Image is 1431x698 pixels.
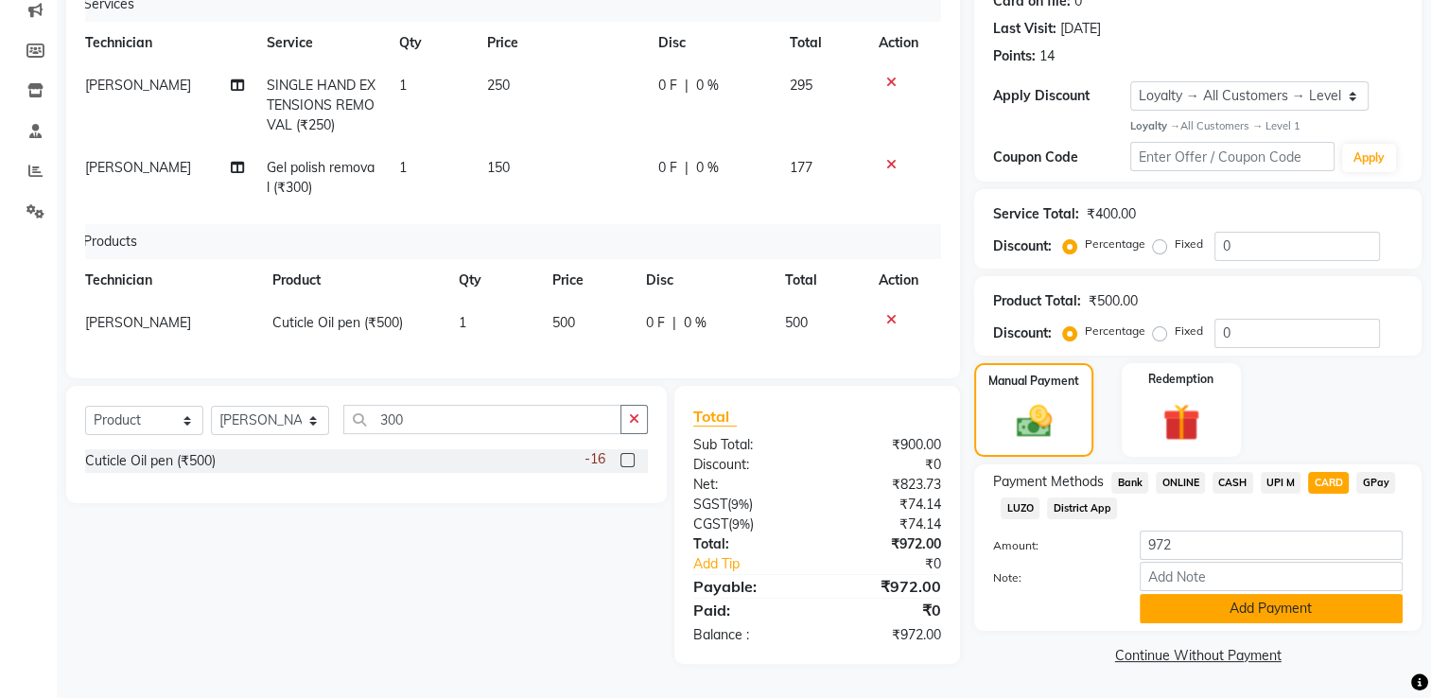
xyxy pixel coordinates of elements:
[1175,236,1203,253] label: Fixed
[672,313,676,333] span: |
[1001,497,1039,519] span: LUZO
[685,76,689,96] span: |
[817,435,955,455] div: ₹900.00
[679,575,817,598] div: Payable:
[1356,472,1395,494] span: GPay
[679,435,817,455] div: Sub Total:
[679,475,817,495] div: Net:
[552,314,575,331] span: 500
[867,259,930,302] th: Action
[343,405,621,434] input: Search or Scan
[1261,472,1301,494] span: UPI M
[693,496,727,513] span: SGST
[647,22,778,64] th: Disc
[76,224,944,259] div: Products
[817,599,955,621] div: ₹0
[272,314,403,331] span: Cuticle Oil pen (₹500)
[679,495,817,515] div: ( )
[585,449,605,469] span: -16
[993,148,1129,167] div: Coupon Code
[1148,371,1213,388] label: Redemption
[993,291,1081,311] div: Product Total:
[790,77,812,94] span: 295
[1140,531,1403,560] input: Amount
[679,455,817,475] div: Discount:
[979,537,1125,554] label: Amount:
[731,497,749,512] span: 9%
[817,625,955,645] div: ₹972.00
[679,515,817,534] div: ( )
[388,22,476,64] th: Qty
[267,159,375,196] span: Gel polish removal (₹300)
[817,495,955,515] div: ₹74.14
[993,204,1079,224] div: Service Total:
[993,86,1129,106] div: Apply Discount
[1151,399,1212,445] img: _gift.svg
[1342,144,1396,172] button: Apply
[1039,46,1055,66] div: 14
[993,472,1104,492] span: Payment Methods
[646,313,665,333] span: 0 F
[817,455,955,475] div: ₹0
[1047,497,1117,519] span: District App
[487,159,510,176] span: 150
[696,76,719,96] span: 0 %
[993,19,1056,39] div: Last Visit:
[1060,19,1101,39] div: [DATE]
[774,259,867,302] th: Total
[1085,236,1145,253] label: Percentage
[867,22,930,64] th: Action
[679,625,817,645] div: Balance :
[988,373,1079,390] label: Manual Payment
[1308,472,1349,494] span: CARD
[1175,323,1203,340] label: Fixed
[679,554,840,574] a: Add Tip
[85,159,191,176] span: [PERSON_NAME]
[1130,119,1180,132] strong: Loyalty →
[679,599,817,621] div: Paid:
[1111,472,1148,494] span: Bank
[399,77,407,94] span: 1
[74,22,255,64] th: Technician
[817,534,955,554] div: ₹972.00
[693,407,737,427] span: Total
[658,158,677,178] span: 0 F
[785,314,808,331] span: 500
[841,554,956,574] div: ₹0
[447,259,541,302] th: Qty
[978,646,1418,666] a: Continue Without Payment
[1140,594,1403,623] button: Add Payment
[817,575,955,598] div: ₹972.00
[1087,204,1136,224] div: ₹400.00
[85,451,216,471] div: Cuticle Oil pen (₹500)
[993,46,1036,66] div: Points:
[85,314,191,331] span: [PERSON_NAME]
[261,259,447,302] th: Product
[459,314,466,331] span: 1
[732,516,750,532] span: 9%
[1213,472,1253,494] span: CASH
[993,323,1052,343] div: Discount:
[790,159,812,176] span: 177
[1005,401,1063,442] img: _cash.svg
[635,259,775,302] th: Disc
[658,76,677,96] span: 0 F
[817,515,955,534] div: ₹74.14
[1085,323,1145,340] label: Percentage
[267,77,375,133] span: SINGLE HAND EXTENSIONS REMOVAL (₹250)
[74,259,261,302] th: Technician
[1140,562,1403,591] input: Add Note
[693,515,728,532] span: CGST
[684,313,707,333] span: 0 %
[778,22,868,64] th: Total
[1130,118,1403,134] div: All Customers → Level 1
[1156,472,1205,494] span: ONLINE
[487,77,510,94] span: 250
[1089,291,1138,311] div: ₹500.00
[255,22,388,64] th: Service
[679,534,817,554] div: Total:
[541,259,635,302] th: Price
[85,77,191,94] span: [PERSON_NAME]
[685,158,689,178] span: |
[1130,142,1335,171] input: Enter Offer / Coupon Code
